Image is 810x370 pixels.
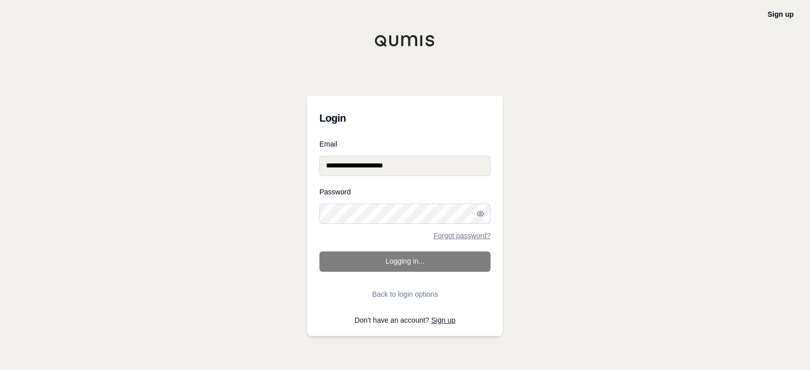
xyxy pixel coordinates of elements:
[768,10,794,18] a: Sign up
[431,316,455,324] a: Sign up
[319,317,491,324] p: Don't have an account?
[319,140,491,148] label: Email
[319,188,491,195] label: Password
[434,232,491,239] a: Forgot password?
[319,284,491,304] button: Back to login options
[374,35,436,47] img: Qumis
[319,108,491,128] h3: Login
